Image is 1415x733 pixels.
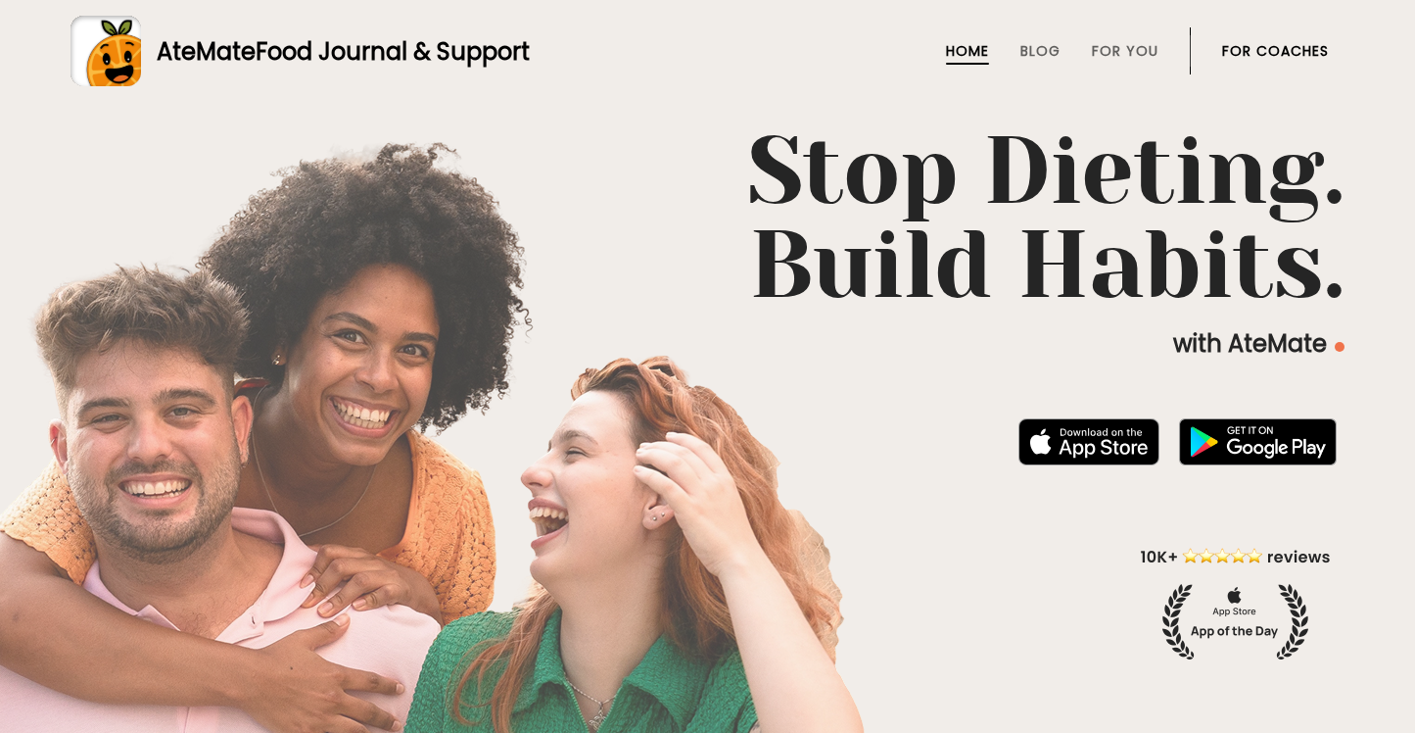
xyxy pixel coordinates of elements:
img: home-hero-appoftheday.png [1126,545,1344,660]
p: with AteMate [71,328,1344,360]
h1: Stop Dieting. Build Habits. [71,124,1344,313]
a: Home [946,43,989,59]
a: For Coaches [1222,43,1329,59]
img: badge-download-google.png [1179,418,1337,465]
a: For You [1092,43,1158,59]
span: Food Journal & Support [256,35,530,68]
a: Blog [1020,43,1061,59]
a: AteMateFood Journal & Support [71,16,1344,86]
div: AteMate [141,34,530,69]
img: badge-download-apple.svg [1018,418,1159,465]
